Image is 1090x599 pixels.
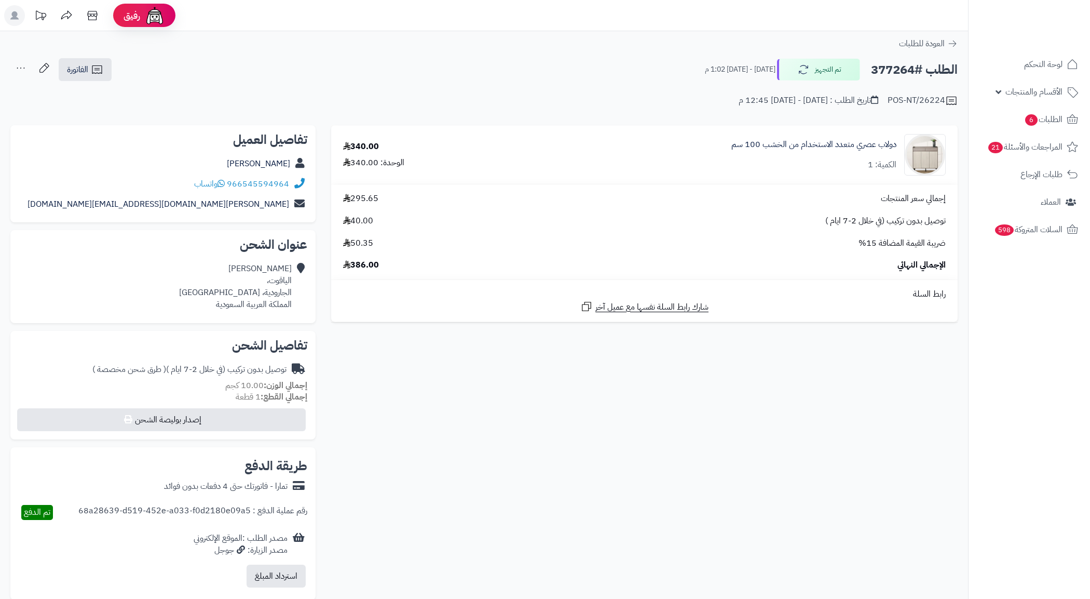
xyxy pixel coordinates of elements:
[236,391,307,403] small: 1 قطعة
[975,52,1084,77] a: لوحة التحكم
[705,64,775,75] small: [DATE] - [DATE] 1:02 م
[19,134,307,146] h2: تفاصيل العميل
[17,408,306,431] button: إصدار بوليصة الشحن
[343,141,379,153] div: 340.00
[975,190,1084,215] a: العملاء
[905,134,945,176] img: 1752738841-1-90x90.jpg
[739,95,878,107] div: تاريخ الطلب : [DATE] - [DATE] 12:45 م
[227,178,289,190] a: 966545594964
[975,135,1084,159] a: المراجعات والأسئلة21
[59,58,112,81] a: الفاتورة
[247,565,306,588] button: استرداد المبلغ
[1005,85,1062,99] span: الأقسام والمنتجات
[261,391,307,403] strong: إجمالي القطع:
[975,217,1084,242] a: السلات المتروكة598
[731,139,896,151] a: دولاب عصري متعدد الاستخدام من الخشب 100 سم
[1024,112,1062,127] span: الطلبات
[194,544,288,556] div: مصدر الزيارة: جوجل
[975,162,1084,187] a: طلبات الإرجاع
[227,157,290,170] a: [PERSON_NAME]
[1041,195,1061,209] span: العملاء
[871,59,958,81] h2: الطلب #377264
[179,263,292,310] div: [PERSON_NAME] الياقوت، الجارودية، [GEOGRAPHIC_DATA] المملكة العربية السعودية
[335,288,953,300] div: رابط السلة
[19,238,307,251] h2: عنوان الشحن
[988,142,1003,153] span: 21
[67,63,88,76] span: الفاتورة
[19,339,307,352] h2: تفاصيل الشحن
[124,9,140,22] span: رفيق
[1024,57,1062,72] span: لوحة التحكم
[194,533,288,556] div: مصدر الطلب :الموقع الإلكتروني
[580,300,709,313] a: شارك رابط السلة نفسها مع عميل آخر
[881,193,946,205] span: إجمالي سعر المنتجات
[987,140,1062,154] span: المراجعات والأسئلة
[868,159,896,171] div: الكمية: 1
[825,215,946,227] span: توصيل بدون تركيب (في خلال 2-7 ايام )
[777,59,860,81] button: تم التجهيز
[343,193,378,205] span: 295.65
[264,379,307,392] strong: إجمالي الوزن:
[995,224,1014,236] span: 598
[343,259,379,271] span: 386.00
[1020,167,1062,182] span: طلبات الإرجاع
[244,460,307,472] h2: طريقة الدفع
[78,505,307,520] div: رقم عملية الدفع : 68a28639-d519-452e-a033-f0d2180e09a5
[92,363,166,376] span: ( طرق شحن مخصصة )
[28,5,53,29] a: تحديثات المنصة
[897,259,946,271] span: الإجمالي النهائي
[899,37,945,50] span: العودة للطلبات
[28,198,289,210] a: [PERSON_NAME][DOMAIN_NAME][EMAIL_ADDRESS][DOMAIN_NAME]
[194,178,225,190] a: واتساب
[92,364,287,376] div: توصيل بدون تركيب (في خلال 2-7 ايام )
[225,379,307,392] small: 10.00 كجم
[994,222,1062,237] span: السلات المتروكة
[1025,114,1038,126] span: 6
[975,107,1084,132] a: الطلبات6
[343,237,373,249] span: 50.35
[888,95,958,107] div: POS-NT/26224
[899,37,958,50] a: العودة للطلبات
[24,506,50,518] span: تم الدفع
[343,157,404,169] div: الوحدة: 340.00
[343,215,373,227] span: 40.00
[144,5,165,26] img: ai-face.png
[859,237,946,249] span: ضريبة القيمة المضافة 15%
[164,481,288,492] div: تمارا - فاتورتك حتى 4 دفعات بدون فوائد
[595,301,709,313] span: شارك رابط السلة نفسها مع عميل آخر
